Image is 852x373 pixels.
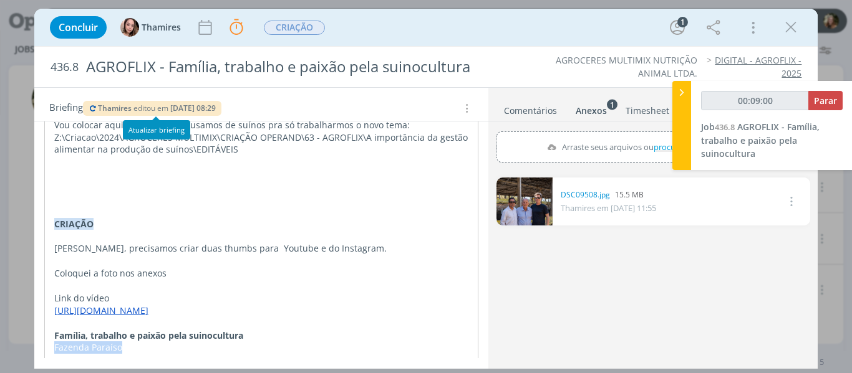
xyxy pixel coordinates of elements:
[561,202,656,214] span: Thamires em [DATE] 11:55
[50,16,107,39] button: Concluir
[133,103,168,113] span: editou em
[88,104,217,113] button: Thamires editou em [DATE] 08:29
[625,99,670,117] a: Timesheet
[123,120,190,139] div: Atualizar briefing
[503,99,558,117] a: Comentários
[561,189,656,201] div: 15.5 MB
[81,52,483,82] div: AGROFLIX - Família, trabalho e paixão pela suinocultura
[715,121,735,133] span: 436.8
[542,139,765,155] label: Arraste seus arquivos ou
[54,292,469,305] p: Link do vídeo
[54,119,469,131] p: Vou colocar aqui um último que usamos de suínos pra só trabalharmos o novo tema:
[54,218,94,230] strong: CRIAÇÃO
[170,103,216,113] span: [DATE] 08:29
[54,242,469,255] p: [PERSON_NAME], precisamos criar duas thumbs para Youtube e do Instagram.
[120,18,139,37] img: T
[654,141,760,153] span: procure em seu computador
[54,131,469,156] p: Z:\Criacao\2024\AGROCERES MULTIMIX\CRIAÇÃO OPERAND\63 - AGROFLIX\A importância da gestão alimenta...
[701,121,820,159] a: Job436.8AGROFLIX - Família, trabalho e paixão pela suinocultura
[54,267,469,280] p: Coloquei a foto nos anexos
[701,121,820,159] span: AGROFLIX - Família, trabalho e paixão pela suinocultura
[561,189,610,201] a: DSC09508.jpg
[264,21,325,35] span: CRIAÇÃO
[34,9,818,369] div: dialog
[556,54,697,78] a: AGROCERES MULTIMIX NUTRIÇÃO ANIMAL LTDA.
[120,18,181,37] button: TThamires
[677,17,688,27] div: 1
[142,23,181,32] span: Thamires
[263,20,326,35] button: CRIAÇÃO
[49,100,83,116] span: Briefing
[576,105,607,117] div: Anexos
[59,22,98,32] span: Concluir
[54,305,148,316] a: [URL][DOMAIN_NAME]
[808,91,843,110] button: Parar
[814,95,837,106] span: Parar
[715,54,801,78] a: DIGITAL - AGROFLIX - 2025
[51,60,79,74] span: 436.8
[98,103,132,113] span: Thamires
[607,99,617,110] sup: 1
[667,17,687,37] button: 1
[54,329,243,341] strong: Família, trabalho e paixão pela suinocultura
[54,341,469,354] p: Fazenda Paraíso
